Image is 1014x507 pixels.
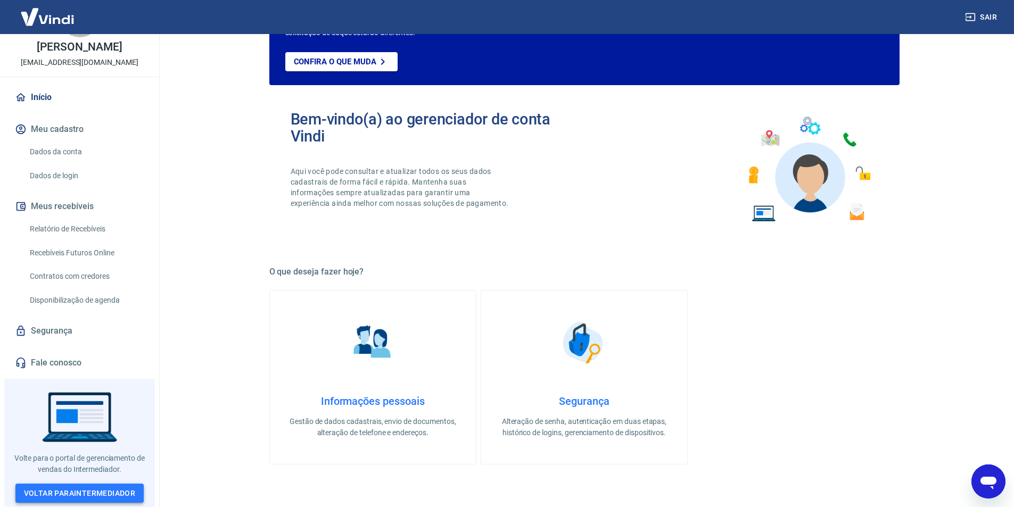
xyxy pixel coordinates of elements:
[287,416,459,438] p: Gestão de dados cadastrais, envio de documentos, alteração de telefone e endereços.
[269,267,900,277] h5: O que deseja fazer hoje?
[291,166,511,209] p: Aqui você pode consultar e atualizar todos os seus dados cadastrais de forma fácil e rápida. Mant...
[13,351,146,375] a: Fale conosco
[739,111,878,228] img: Imagem de um avatar masculino com diversos icones exemplificando as funcionalidades do gerenciado...
[26,265,146,287] a: Contratos com credores
[13,86,146,109] a: Início
[26,218,146,240] a: Relatório de Recebíveis
[21,57,138,68] p: [EMAIL_ADDRESS][DOMAIN_NAME]
[963,7,1001,27] button: Sair
[481,290,688,464] a: SegurançaSegurançaAlteração de senha, autenticação em duas etapas, histórico de logins, gerenciam...
[26,242,146,264] a: Recebíveis Futuros Online
[498,416,670,438] p: Alteração de senha, autenticação em duas etapas, histórico de logins, gerenciamento de dispositivos.
[26,141,146,163] a: Dados da conta
[13,118,146,141] button: Meu cadastro
[498,395,670,408] h4: Segurança
[971,464,1005,498] iframe: Botão para abrir a janela de mensagens
[15,484,144,503] a: Voltar paraIntermediador
[269,290,476,464] a: Informações pessoaisInformações pessoaisGestão de dados cadastrais, envio de documentos, alteraçã...
[287,395,459,408] h4: Informações pessoais
[291,111,584,145] h2: Bem-vindo(a) ao gerenciador de conta Vindi
[13,195,146,218] button: Meus recebíveis
[294,57,376,67] p: Confira o que muda
[37,41,122,53] p: [PERSON_NAME]
[13,1,82,33] img: Vindi
[26,289,146,311] a: Disponibilização de agenda
[26,165,146,187] a: Dados de login
[557,316,611,369] img: Segurança
[346,316,399,369] img: Informações pessoais
[285,52,398,71] a: Confira o que muda
[13,319,146,343] a: Segurança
